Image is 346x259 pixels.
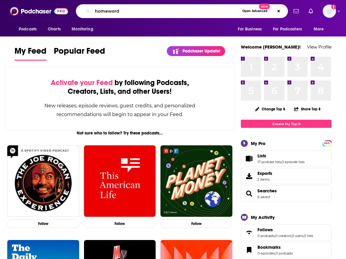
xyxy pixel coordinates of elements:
[15,24,44,35] button: open menu
[291,234,292,238] span: ,
[303,234,304,238] span: ,
[241,120,331,128] a: Create My Top 8
[257,160,281,164] a: 17 podcast lists
[323,5,336,18] button: Show profile menu
[7,219,79,228] button: Follow
[241,168,331,184] a: Exports
[243,172,255,180] span: Exports
[323,141,331,145] a: PRO
[241,242,331,258] span: Bookmarks
[84,145,156,217] img: This American Life
[323,5,336,18] img: User Profile
[257,177,272,182] span: 2 items
[5,131,235,136] div: Not sure who to follow? Try these podcasts...
[292,234,303,238] a: 0 users
[238,25,262,33] span: For Business
[242,10,267,13] span: Open Advanced
[257,153,305,159] a: Lists
[251,105,289,113] button: Change Top 8
[243,246,255,254] a: Bookmarks
[241,224,331,241] span: Follows
[257,251,275,255] a: 0 episodes
[241,44,301,50] a: Welcome [PERSON_NAME]!
[44,24,64,35] a: Charts
[15,46,47,60] span: My Feed
[51,78,113,87] span: Activate your Feed
[304,234,313,238] a: 0 lists
[257,171,272,176] span: Exports
[257,234,275,238] a: 0 podcasts
[84,219,156,228] button: Follow
[257,227,273,232] span: Follows
[183,49,220,54] p: Podchaser Update!
[257,245,293,250] a: Bookmarks
[35,101,204,119] div: New releases, episode reviews, guest credits, and personalized recommendations will begin to appe...
[240,8,270,15] button: Open AdvancedNew
[306,6,315,16] a: Show notifications dropdown
[276,251,293,255] a: 0 podcasts
[241,185,331,202] span: Searches
[10,5,68,17] img: Podchaser - Follow, Share and Rate Podcasts
[243,189,255,198] a: Searches
[243,228,255,237] a: Follows
[257,188,277,194] a: Searches
[291,6,301,16] a: Show notifications dropdown
[257,195,270,199] a: 6 saved
[275,234,291,238] a: 0 creators
[234,24,269,35] button: open menu
[307,44,331,50] a: View Profile
[269,24,311,35] button: open menu
[54,46,105,61] a: Popular Feed
[331,5,336,9] svg: Email not verified
[15,46,47,61] a: My Feed
[92,6,240,16] input: Search podcasts, credits, & more...
[251,141,266,146] div: My Pro
[160,145,232,217] img: Planet Money
[241,150,331,167] span: Lists
[309,24,331,35] button: open menu
[35,78,204,96] div: by following Podcasts, Creators, Lists, and other Users!
[76,4,288,18] div: Search podcasts, credits, & more...
[54,46,105,60] span: Popular Feed
[314,25,324,33] span: More
[294,103,321,115] button: Share Top 8
[7,145,79,217] img: The Joe Rogan Experience
[160,219,232,228] button: Follow
[282,160,305,164] a: 0 episode lists
[19,25,37,33] span: Podcasts
[67,24,101,35] button: open menu
[273,25,302,33] span: For Podcasters
[48,25,61,33] span: Charts
[243,154,255,163] a: Lists
[323,5,336,18] span: Logged in as EllaRoseMurphy
[251,214,275,220] div: My Activity
[257,245,281,250] span: Bookmarks
[259,4,270,9] span: New
[72,25,93,33] span: Monitoring
[257,153,266,159] span: Lists
[257,227,313,232] a: Follows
